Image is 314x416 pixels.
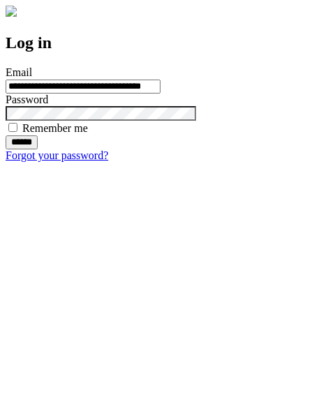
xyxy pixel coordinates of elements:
[6,6,17,17] img: logo-4e3dc11c47720685a147b03b5a06dd966a58ff35d612b21f08c02c0306f2b779.png
[6,149,108,161] a: Forgot your password?
[6,66,32,78] label: Email
[6,94,48,105] label: Password
[22,122,88,134] label: Remember me
[6,34,308,52] h2: Log in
